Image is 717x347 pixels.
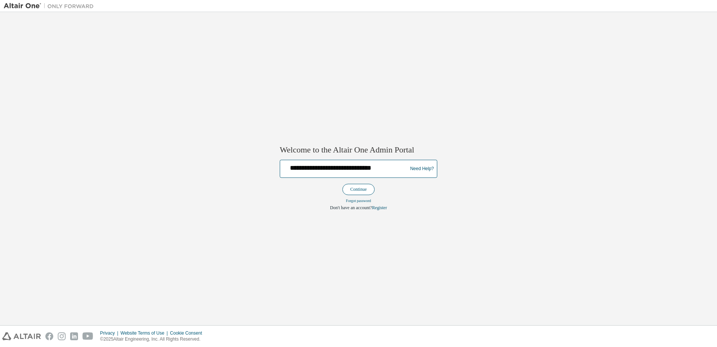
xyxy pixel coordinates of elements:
[410,169,434,169] a: Need Help?
[120,330,170,336] div: Website Terms of Use
[82,332,93,340] img: youtube.svg
[170,330,206,336] div: Cookie Consent
[372,205,387,211] a: Register
[2,332,41,340] img: altair_logo.svg
[342,184,375,195] button: Continue
[100,336,207,342] p: © 2025 Altair Engineering, Inc. All Rights Reserved.
[280,145,437,155] h2: Welcome to the Altair One Admin Portal
[45,332,53,340] img: facebook.svg
[346,199,371,203] a: Forgot password
[100,330,120,336] div: Privacy
[58,332,66,340] img: instagram.svg
[70,332,78,340] img: linkedin.svg
[4,2,97,10] img: Altair One
[330,205,372,211] span: Don't have an account?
